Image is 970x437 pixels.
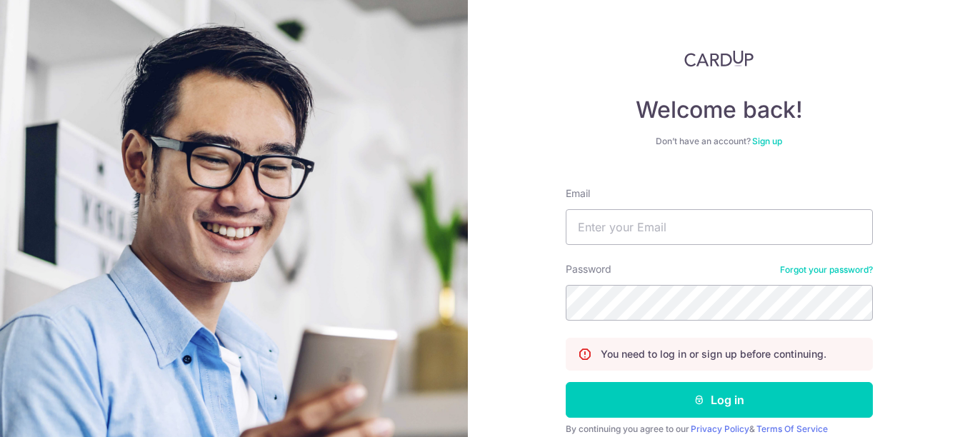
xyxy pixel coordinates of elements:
[601,347,826,361] p: You need to log in or sign up before continuing.
[566,136,873,147] div: Don’t have an account?
[566,423,873,435] div: By continuing you agree to our &
[684,50,754,67] img: CardUp Logo
[752,136,782,146] a: Sign up
[691,423,749,434] a: Privacy Policy
[566,96,873,124] h4: Welcome back!
[566,186,590,201] label: Email
[566,262,611,276] label: Password
[566,382,873,418] button: Log in
[780,264,873,276] a: Forgot your password?
[756,423,828,434] a: Terms Of Service
[566,209,873,245] input: Enter your Email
